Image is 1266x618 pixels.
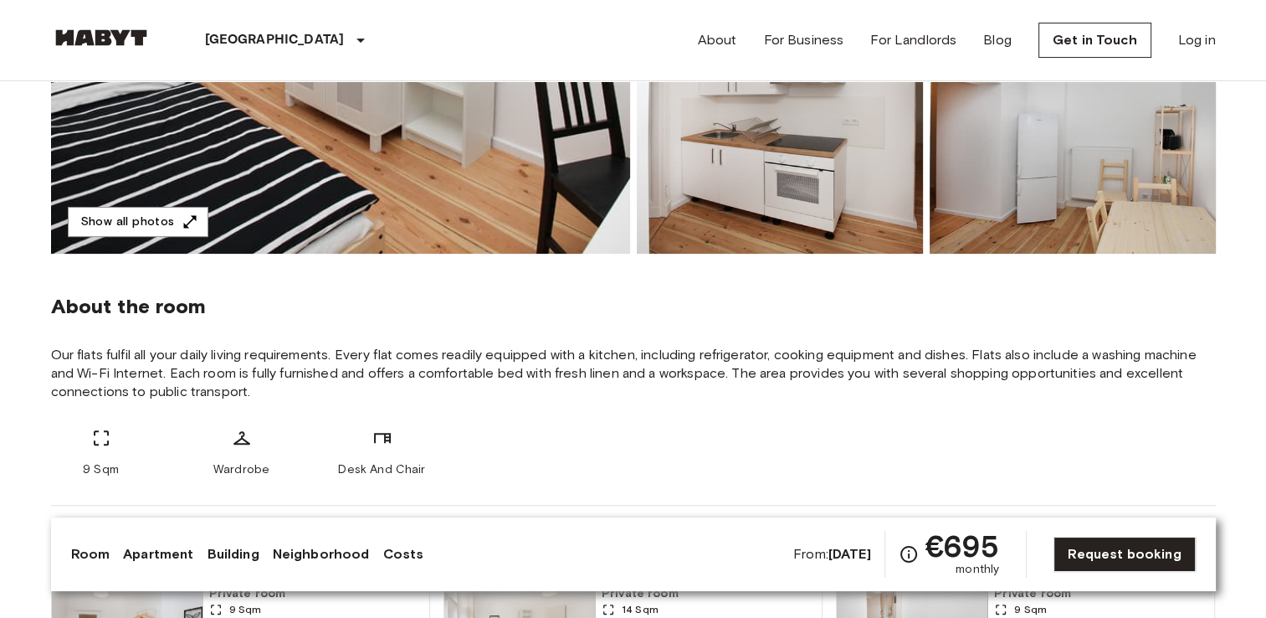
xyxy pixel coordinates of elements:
[229,602,262,617] span: 9 Sqm
[1014,602,1047,617] span: 9 Sqm
[899,544,919,564] svg: Check cost overview for full price breakdown. Please note that discounts apply to new joiners onl...
[602,585,815,602] span: Private room
[983,30,1012,50] a: Blog
[207,544,259,564] a: Building
[382,544,423,564] a: Costs
[930,34,1216,254] img: Picture of unit DE-01-232-03M
[51,346,1216,401] span: Our flats fulfil all your daily living requirements. Every flat comes readily equipped with a kit...
[637,34,923,254] img: Picture of unit DE-01-232-03M
[793,545,871,564] span: From:
[273,544,370,564] a: Neighborhood
[338,461,425,478] span: Desk And Chair
[1053,537,1195,572] a: Request booking
[698,30,737,50] a: About
[213,461,269,478] span: Wardrobe
[83,461,119,478] span: 9 Sqm
[870,30,956,50] a: For Landlords
[763,30,843,50] a: For Business
[209,585,423,602] span: Private room
[205,30,345,50] p: [GEOGRAPHIC_DATA]
[51,294,1216,319] span: About the room
[622,602,659,617] span: 14 Sqm
[1038,23,1151,58] a: Get in Touch
[994,585,1207,602] span: Private room
[828,546,871,562] b: [DATE]
[1178,30,1216,50] a: Log in
[925,531,1000,561] span: €695
[71,544,110,564] a: Room
[956,561,999,578] span: monthly
[68,207,208,238] button: Show all photos
[123,544,193,564] a: Apartment
[51,29,151,46] img: Habyt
